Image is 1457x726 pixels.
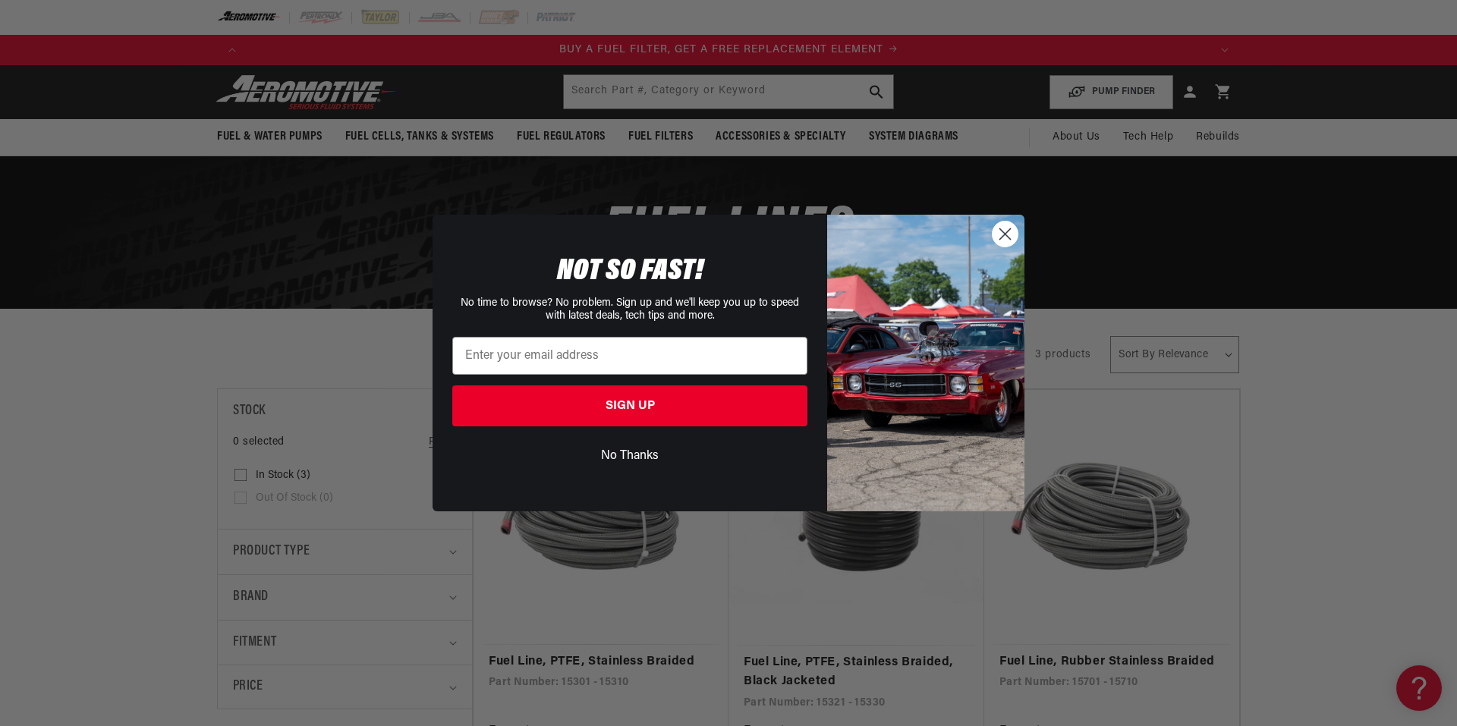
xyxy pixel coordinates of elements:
button: No Thanks [452,442,807,470]
span: NOT SO FAST! [557,256,703,287]
span: No time to browse? No problem. Sign up and we'll keep you up to speed with latest deals, tech tip... [461,297,799,322]
img: 85cdd541-2605-488b-b08c-a5ee7b438a35.jpeg [827,215,1024,511]
button: SIGN UP [452,385,807,426]
input: Enter your email address [452,337,807,375]
button: Close dialog [992,221,1018,247]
